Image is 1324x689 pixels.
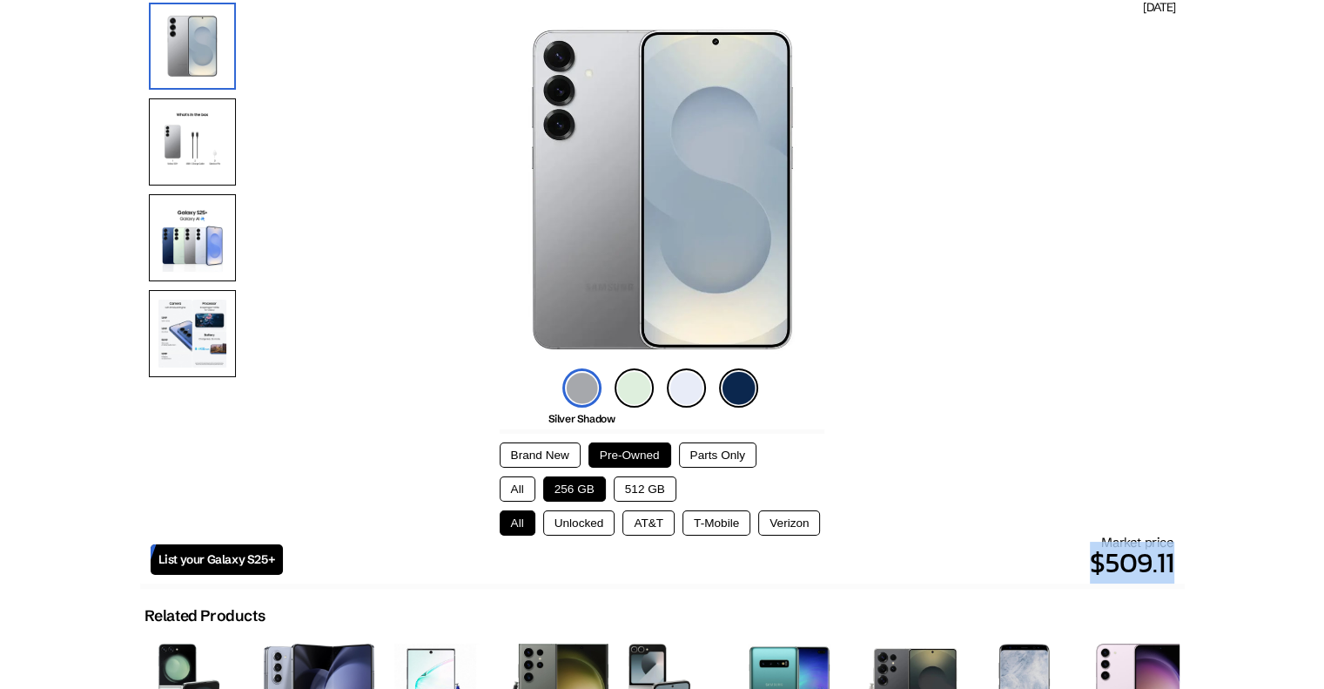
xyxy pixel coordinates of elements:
[543,510,615,536] button: Unlocked
[548,412,615,425] span: Silver Shadow
[149,98,236,186] img: In Box
[500,510,535,536] button: All
[758,510,820,536] button: Verizon
[488,16,837,364] img: Galaxy S25+
[682,510,750,536] button: T-Mobile
[149,290,236,377] img: Features
[158,552,276,567] span: List your Galaxy S25+
[500,476,535,502] button: All
[679,442,756,468] button: Parts Only
[562,368,602,408] img: silver-shadow-icon
[149,194,236,281] img: All
[283,542,1173,584] p: $509.11
[588,442,671,468] button: Pre-Owned
[719,368,758,408] img: navy-icon
[151,544,284,575] a: List your Galaxy S25+
[614,476,676,502] button: 512 GB
[500,442,581,468] button: Brand New
[283,534,1173,584] div: Market price
[622,510,675,536] button: AT&T
[149,3,236,90] img: Galaxy S25+
[144,606,265,625] h2: Related Products
[667,368,706,408] img: ivyblue-icon
[615,368,654,408] img: mint-icon
[543,476,606,502] button: 256 GB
